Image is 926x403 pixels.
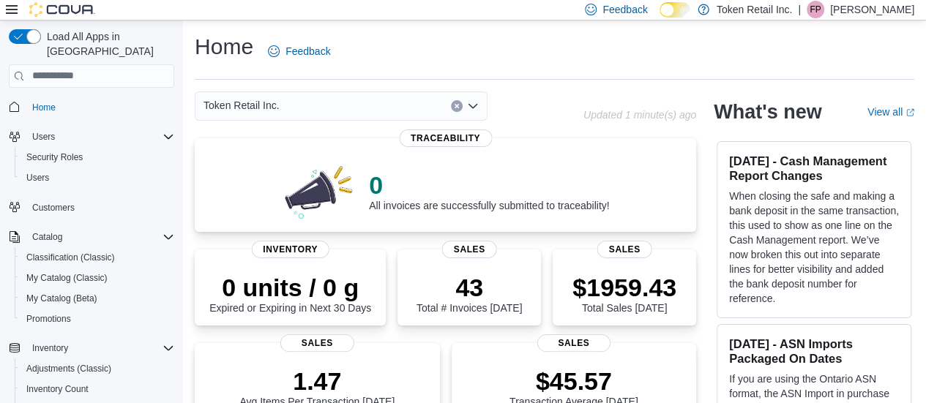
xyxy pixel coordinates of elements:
[20,310,174,328] span: Promotions
[239,366,395,396] p: 1.47
[15,167,180,188] button: Users
[29,2,95,17] img: Cova
[15,288,180,309] button: My Catalog (Beta)
[262,37,336,66] a: Feedback
[369,170,609,200] p: 0
[3,97,180,118] button: Home
[15,379,180,399] button: Inventory Count
[26,128,174,146] span: Users
[26,228,68,246] button: Catalog
[417,273,522,314] div: Total # Invoices [DATE]
[195,32,253,61] h1: Home
[867,106,914,118] a: View allExternal link
[20,290,174,307] span: My Catalog (Beta)
[660,2,690,18] input: Dark Mode
[26,339,174,357] span: Inventory
[717,1,793,18] p: Token Retail Inc.
[26,383,89,395] span: Inventory Count
[3,227,180,247] button: Catalog
[3,197,180,218] button: Customers
[26,199,81,216] a: Customers
[830,1,914,18] p: [PERSON_NAME]
[20,380,94,398] a: Inventory Count
[26,99,61,116] a: Home
[369,170,609,211] div: All invoices are successfully submitted to traceability!
[729,336,899,366] h3: [DATE] - ASN Imports Packaged On Dates
[583,109,696,121] p: Updated 1 minute(s) ago
[798,1,801,18] p: |
[20,148,89,166] a: Security Roles
[20,290,103,307] a: My Catalog (Beta)
[20,380,174,398] span: Inventory Count
[26,272,108,284] span: My Catalog (Classic)
[467,100,479,112] button: Open list of options
[15,358,180,379] button: Adjustments (Classic)
[572,273,676,314] div: Total Sales [DATE]
[26,363,111,374] span: Adjustments (Classic)
[32,102,56,113] span: Home
[280,334,354,352] span: Sales
[451,100,463,112] button: Clear input
[32,342,68,354] span: Inventory
[209,273,371,314] div: Expired or Expiring in Next 30 Days
[3,338,180,358] button: Inventory
[810,1,821,18] span: FP
[32,131,55,143] span: Users
[26,128,61,146] button: Users
[26,228,174,246] span: Catalog
[26,172,49,184] span: Users
[602,2,647,17] span: Feedback
[285,44,330,59] span: Feedback
[20,310,77,328] a: Promotions
[20,360,117,377] a: Adjustments (Classic)
[15,268,180,288] button: My Catalog (Classic)
[204,97,280,114] span: Token Retail Inc.
[906,108,914,117] svg: External link
[26,252,115,263] span: Classification (Classic)
[399,129,492,147] span: Traceability
[417,273,522,302] p: 43
[41,29,174,59] span: Load All Apps in [GEOGRAPHIC_DATA]
[15,247,180,268] button: Classification (Classic)
[537,334,611,352] span: Sales
[32,202,75,214] span: Customers
[572,273,676,302] p: $1959.43
[20,269,174,287] span: My Catalog (Classic)
[714,100,821,124] h2: What's new
[729,154,899,183] h3: [DATE] - Cash Management Report Changes
[20,148,174,166] span: Security Roles
[26,98,174,116] span: Home
[26,339,74,357] button: Inventory
[281,162,357,220] img: 0
[26,293,97,304] span: My Catalog (Beta)
[807,1,824,18] div: Fetima Perkins
[442,241,497,258] span: Sales
[209,273,371,302] p: 0 units / 0 g
[20,360,174,377] span: Adjustments (Classic)
[20,249,121,266] a: Classification (Classic)
[20,169,55,187] a: Users
[26,151,83,163] span: Security Roles
[26,198,174,216] span: Customers
[251,241,329,258] span: Inventory
[26,313,71,325] span: Promotions
[597,241,652,258] span: Sales
[3,127,180,147] button: Users
[729,189,899,306] p: When closing the safe and making a bank deposit in the same transaction, this used to show as one...
[509,366,638,396] p: $45.57
[20,169,174,187] span: Users
[20,269,113,287] a: My Catalog (Classic)
[15,309,180,329] button: Promotions
[32,231,62,243] span: Catalog
[20,249,174,266] span: Classification (Classic)
[15,147,180,167] button: Security Roles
